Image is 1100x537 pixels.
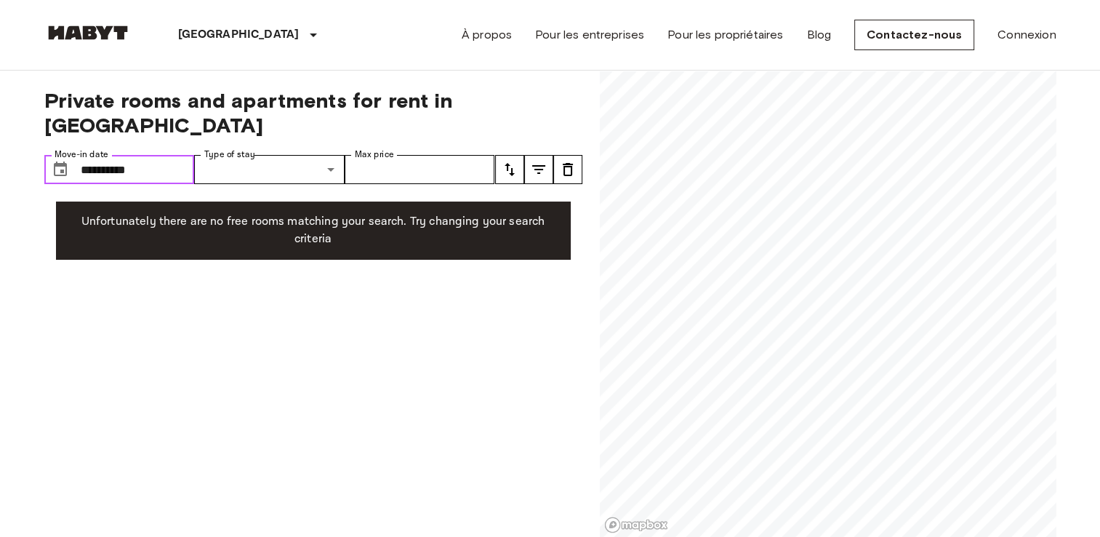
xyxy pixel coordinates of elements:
[68,213,559,248] p: Unfortunately there are no free rooms matching your search. Try changing your search criteria
[46,155,75,184] button: Choose date, selected date is 1 Oct 2025
[604,517,668,533] a: Mapbox logo
[44,88,582,138] span: Private rooms and apartments for rent in [GEOGRAPHIC_DATA]
[806,26,831,44] a: Blog
[462,26,512,44] a: À propos
[535,26,644,44] a: Pour les entreprises
[204,148,255,161] label: Type of stay
[854,20,974,50] a: Contactez-nous
[178,26,300,44] p: [GEOGRAPHIC_DATA]
[524,155,553,184] button: tune
[997,26,1056,44] a: Connexion
[553,155,582,184] button: tune
[55,148,108,161] label: Move-in date
[355,148,394,161] label: Max price
[44,25,132,40] img: Habyt
[495,155,524,184] button: tune
[667,26,783,44] a: Pour les propriétaires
